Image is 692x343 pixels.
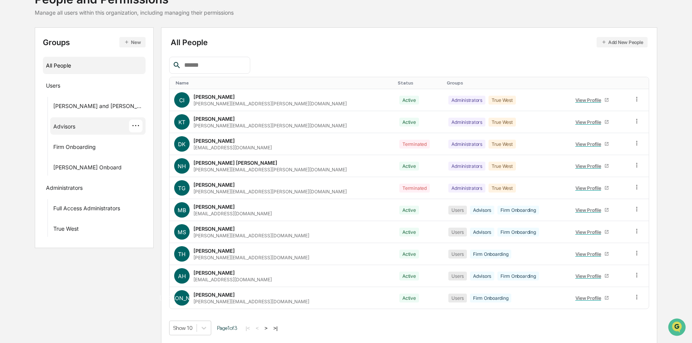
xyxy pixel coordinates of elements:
div: True West [53,225,79,235]
span: Attestations [64,97,96,105]
div: Active [399,206,419,215]
div: View Profile [575,273,604,279]
div: View Profile [575,141,604,147]
div: [PERSON_NAME][EMAIL_ADDRESS][PERSON_NAME][DOMAIN_NAME] [193,101,347,106]
div: View Profile [575,185,604,191]
div: We're offline, we'll be back soon [26,67,101,73]
div: Firm Onboarding [53,144,96,153]
div: Active [399,228,419,237]
div: True West [488,140,516,149]
div: Firm Onboarding [470,250,511,259]
span: MB [178,207,186,213]
span: NH [178,163,186,169]
div: 🗄️ [56,98,62,104]
div: Advisors [470,206,494,215]
div: Terminated [399,140,430,149]
div: View Profile [575,163,604,169]
div: Toggle SortBy [635,80,646,86]
div: [PERSON_NAME][EMAIL_ADDRESS][DOMAIN_NAME] [193,233,309,238]
div: Toggle SortBy [176,80,392,86]
span: AH [178,273,186,279]
div: Advisors [53,123,75,132]
a: View Profile [572,270,612,282]
div: Start new chat [26,59,127,67]
div: Terminated [399,184,430,193]
div: True West [488,162,516,171]
span: MS [178,229,186,235]
div: [PERSON_NAME] [193,226,235,232]
div: View Profile [575,229,604,235]
div: 🔎 [8,113,14,119]
div: Active [399,294,419,302]
button: |< [243,325,252,331]
a: View Profile [572,138,612,150]
div: Active [399,272,419,280]
div: [PERSON_NAME] [PERSON_NAME] [193,160,277,166]
div: [PERSON_NAME][EMAIL_ADDRESS][DOMAIN_NAME] [193,299,309,304]
div: All People [46,59,142,72]
span: DK [178,141,185,147]
a: View Profile [572,226,612,238]
div: Advisors [470,272,494,280]
button: Add New People [597,37,648,47]
div: View Profile [575,97,604,103]
div: [PERSON_NAME] [193,94,235,100]
a: View Profile [572,160,612,172]
div: Administrators [448,96,485,105]
div: True West [488,118,516,127]
iframe: Open customer support [667,318,688,338]
span: Preclearance [15,97,50,105]
div: [EMAIL_ADDRESS][DOMAIN_NAME] [193,145,272,150]
button: Start new chat [131,61,141,71]
span: Data Lookup [15,112,49,120]
button: New [119,37,145,47]
div: Firm Onboarding [497,206,539,215]
div: Toggle SortBy [570,80,626,86]
div: Users [448,250,467,259]
a: 🗄️Attestations [53,94,99,108]
div: Administrators [448,184,485,193]
button: < [253,325,261,331]
div: [PERSON_NAME] [193,182,235,188]
div: Manage all users within this organization, including managing their permissions [35,9,234,16]
div: [PERSON_NAME] [193,116,235,122]
div: View Profile [575,207,604,213]
div: Active [399,118,419,127]
div: Users [448,228,467,237]
div: Administrators [448,162,485,171]
img: 1746055101610-c473b297-6a78-478c-a979-82029cc54cd1 [8,59,22,73]
div: [PERSON_NAME] Onboard [53,164,122,173]
div: All People [171,37,648,47]
div: Firm Onboarding [497,272,539,280]
a: 🔎Data Lookup [5,109,52,123]
div: View Profile [575,295,604,301]
div: [PERSON_NAME] [193,248,235,254]
div: 🖐️ [8,98,14,104]
a: View Profile [572,248,612,260]
div: Users [448,294,467,302]
span: TG [178,185,185,191]
div: Administrators [448,140,485,149]
div: ··· [129,120,142,132]
div: Advisors [470,228,494,237]
a: View Profile [572,182,612,194]
div: [PERSON_NAME][EMAIL_ADDRESS][PERSON_NAME][DOMAIN_NAME] [193,123,347,128]
a: Powered byPylon [54,130,93,137]
div: [EMAIL_ADDRESS][DOMAIN_NAME] [193,277,272,282]
div: Firm Onboarding [497,228,539,237]
div: Toggle SortBy [398,80,441,86]
div: View Profile [575,251,604,257]
a: View Profile [572,292,612,304]
div: Active [399,162,419,171]
div: Users [46,82,60,91]
div: Firm Onboarding [470,294,511,302]
div: [PERSON_NAME] [193,292,235,298]
div: [EMAIL_ADDRESS][DOMAIN_NAME] [193,211,272,216]
button: >| [271,325,280,331]
span: Pylon [77,131,93,137]
span: [PERSON_NAME] [159,295,204,301]
div: Active [399,250,419,259]
span: TH [178,251,185,257]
